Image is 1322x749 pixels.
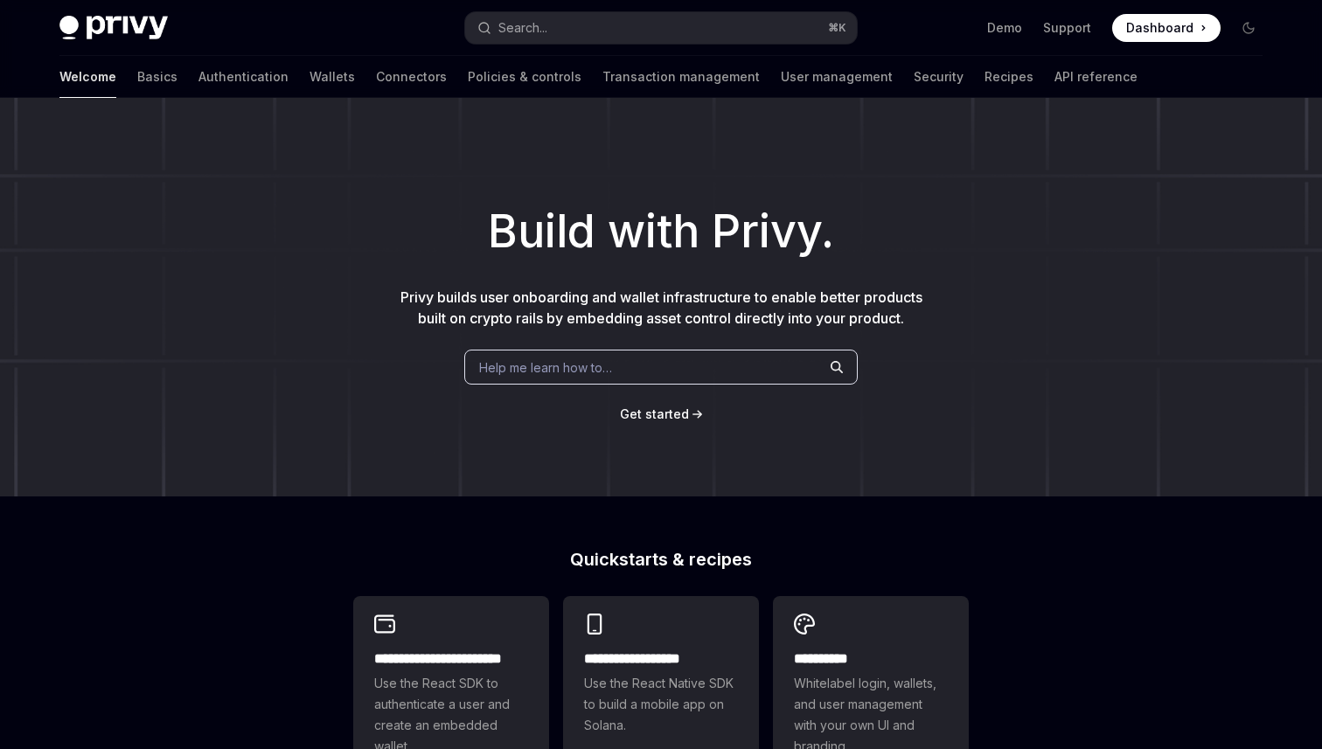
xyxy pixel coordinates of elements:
[620,406,689,421] span: Get started
[400,288,922,327] span: Privy builds user onboarding and wallet infrastructure to enable better products built on crypto ...
[985,56,1033,98] a: Recipes
[1112,14,1221,42] a: Dashboard
[987,19,1022,37] a: Demo
[468,56,581,98] a: Policies & controls
[498,17,547,38] div: Search...
[479,358,612,377] span: Help me learn how to…
[1235,14,1263,42] button: Toggle dark mode
[353,551,969,568] h2: Quickstarts & recipes
[1043,19,1091,37] a: Support
[59,56,116,98] a: Welcome
[914,56,964,98] a: Security
[198,56,289,98] a: Authentication
[465,12,857,44] button: Search...⌘K
[828,21,846,35] span: ⌘ K
[310,56,355,98] a: Wallets
[1054,56,1138,98] a: API reference
[620,406,689,423] a: Get started
[59,16,168,40] img: dark logo
[781,56,893,98] a: User management
[137,56,177,98] a: Basics
[376,56,447,98] a: Connectors
[584,673,738,736] span: Use the React Native SDK to build a mobile app on Solana.
[602,56,760,98] a: Transaction management
[28,198,1294,266] h1: Build with Privy.
[1126,19,1193,37] span: Dashboard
